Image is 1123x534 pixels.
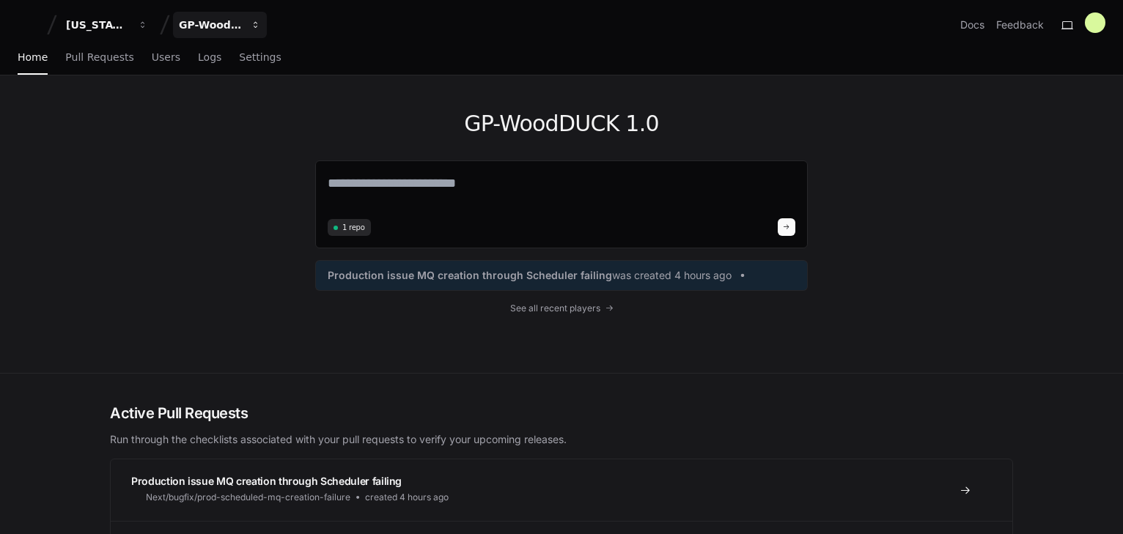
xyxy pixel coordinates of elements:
[131,475,402,487] span: Production issue MQ creation through Scheduler failing
[66,18,129,32] div: [US_STATE] Pacific
[510,303,600,314] span: See all recent players
[328,268,795,283] a: Production issue MQ creation through Scheduler failingwas created 4 hours ago
[111,459,1012,521] a: Production issue MQ creation through Scheduler failingNext/bugfix/prod-scheduled-mq-creation-fail...
[110,432,1013,447] p: Run through the checklists associated with your pull requests to verify your upcoming releases.
[110,403,1013,423] h2: Active Pull Requests
[152,53,180,62] span: Users
[342,222,365,233] span: 1 repo
[146,492,350,503] span: Next/bugfix/prod-scheduled-mq-creation-failure
[60,12,154,38] button: [US_STATE] Pacific
[239,41,281,75] a: Settings
[198,53,221,62] span: Logs
[328,268,612,283] span: Production issue MQ creation through Scheduler failing
[996,18,1044,32] button: Feedback
[960,18,984,32] a: Docs
[65,41,133,75] a: Pull Requests
[179,18,242,32] div: GP-WoodDUCK 1.0
[173,12,267,38] button: GP-WoodDUCK 1.0
[612,268,732,283] span: was created 4 hours ago
[365,492,449,503] span: created 4 hours ago
[239,53,281,62] span: Settings
[18,41,48,75] a: Home
[198,41,221,75] a: Logs
[65,53,133,62] span: Pull Requests
[152,41,180,75] a: Users
[315,111,808,137] h1: GP-WoodDUCK 1.0
[18,53,48,62] span: Home
[315,303,808,314] a: See all recent players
